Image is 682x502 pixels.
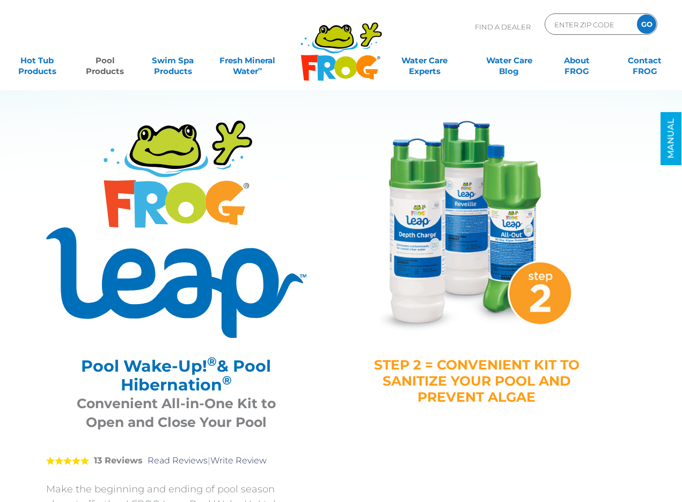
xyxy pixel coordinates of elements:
a: Swim SpaProducts [146,50,199,71]
span: 5 [46,456,89,465]
sup: ∞ [258,65,262,72]
a: Hot TubProducts [11,50,63,71]
a: Write Review [210,455,267,466]
img: Product Logo [46,121,306,338]
a: ContactFROG [618,50,671,71]
a: Water CareExperts [382,50,467,71]
strong: 13 Reviews [94,455,143,466]
sup: ® [222,373,232,388]
a: AboutFROG [551,50,603,71]
div: | [46,440,306,482]
a: Fresh MineralWater∞ [215,50,281,71]
input: GO [637,14,656,34]
a: PoolProducts [79,50,131,71]
p: Find A Dealer [475,13,531,40]
sup: ® [207,354,217,369]
a: MANUAL [661,112,681,165]
h2: Pool Wake-Up! & Pool Hibernation [60,357,293,394]
a: Read Reviews [148,455,208,466]
a: Water CareBlog [482,50,535,71]
h4: STEP 2 = CONVENIENT KIT TO SANITIZE YOUR POOL AND PREVENT ALGAE [373,357,580,405]
input: Zip Code Form [553,17,626,32]
h3: Convenient All-in-One Kit to Open and Close Your Pool [60,394,293,432]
